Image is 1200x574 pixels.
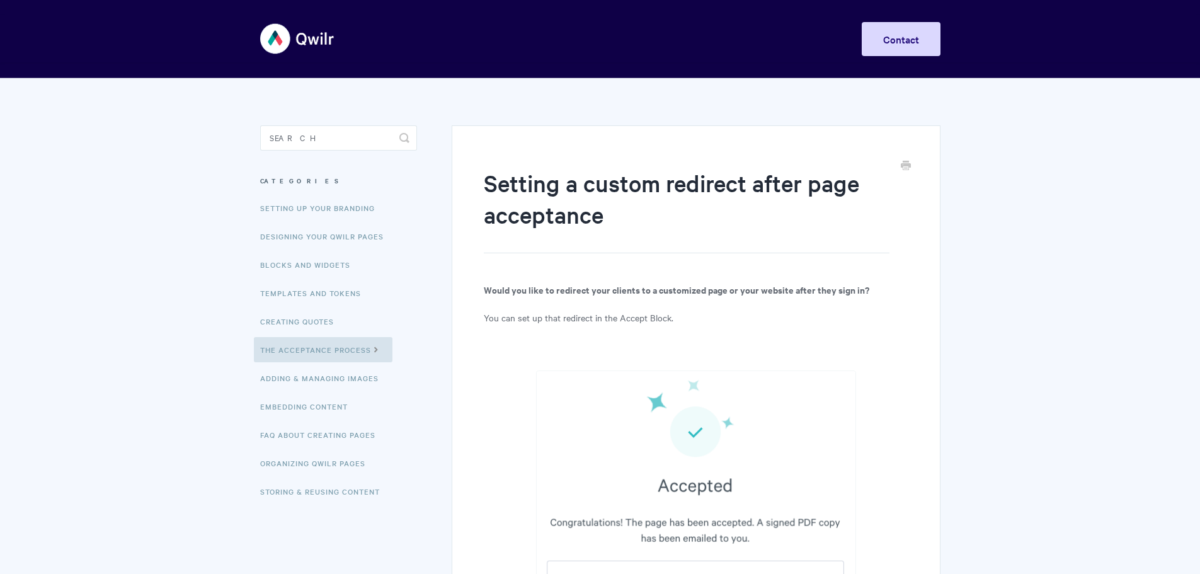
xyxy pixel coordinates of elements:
h3: Categories [260,169,417,192]
h1: Setting a custom redirect after page acceptance [484,167,889,253]
a: Blocks and Widgets [260,252,360,277]
a: Setting up your Branding [260,195,384,221]
b: Would you like to redirect your clients to a customized page or your website after they sign in? [484,283,869,296]
img: Qwilr Help Center [260,15,335,62]
a: The Acceptance Process [254,337,392,362]
a: Designing Your Qwilr Pages [260,224,393,249]
a: Storing & Reusing Content [260,479,389,504]
a: Templates and Tokens [260,280,370,306]
a: Print this Article [901,159,911,173]
a: FAQ About Creating Pages [260,422,385,447]
p: You can set up that redirect in the Accept Block. [484,310,908,325]
a: Adding & Managing Images [260,365,388,391]
a: Creating Quotes [260,309,343,334]
a: Organizing Qwilr Pages [260,451,375,476]
input: Search [260,125,417,151]
a: Embedding Content [260,394,357,419]
a: Contact [862,22,940,56]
